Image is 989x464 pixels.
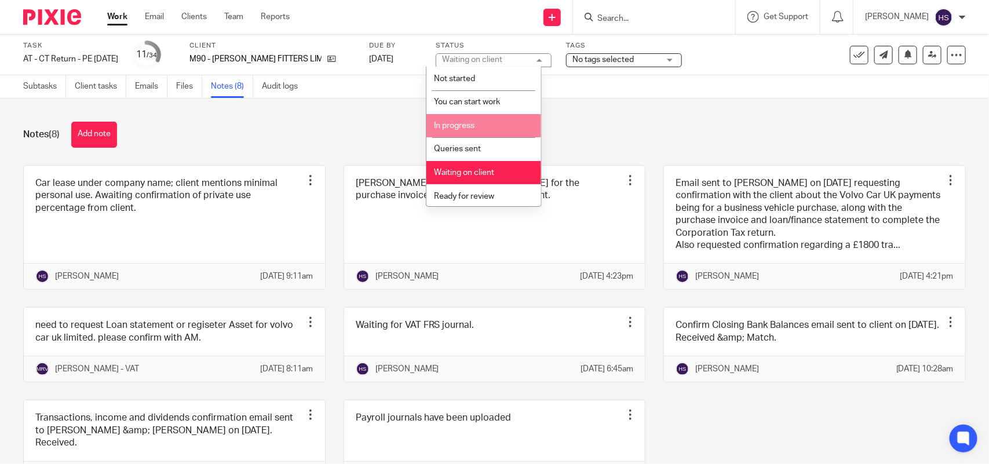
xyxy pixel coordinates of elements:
a: Files [176,75,202,98]
p: [PERSON_NAME] [55,271,119,282]
label: Due by [369,41,421,50]
span: In progress [434,122,475,130]
span: You can start work [434,98,500,106]
img: svg%3E [35,269,49,283]
img: svg%3E [935,8,953,27]
div: Waiting on client [442,56,502,64]
p: [DATE] 4:21pm [900,271,954,282]
img: svg%3E [676,269,689,283]
a: Notes (8) [211,75,253,98]
a: Email [145,11,164,23]
p: [DATE] 4:23pm [580,271,633,282]
a: Team [224,11,243,23]
label: Status [436,41,552,50]
p: [PERSON_NAME] [695,363,759,375]
img: svg%3E [676,362,689,376]
button: Add note [71,122,117,148]
span: Not started [434,75,475,83]
p: [PERSON_NAME] [375,363,439,375]
a: Work [107,11,127,23]
a: Subtasks [23,75,66,98]
span: Queries sent [434,145,481,153]
div: 11 [136,48,157,61]
small: /34 [147,52,157,59]
a: Client tasks [75,75,126,98]
input: Search [596,14,700,24]
span: No tags selected [572,56,634,64]
p: [PERSON_NAME] [375,271,439,282]
p: [PERSON_NAME] - VAT [55,363,139,375]
span: (8) [49,130,60,139]
p: [DATE] 8:11am [261,363,313,375]
div: AT - CT Return - PE 28-02-2025 [23,53,118,65]
span: Waiting on client [434,169,494,177]
p: M90 - [PERSON_NAME] FITTERS LIMITED [189,53,322,65]
span: Ready for review [434,192,494,200]
label: Client [189,41,355,50]
label: Tags [566,41,682,50]
img: svg%3E [35,362,49,376]
span: Get Support [764,13,808,21]
p: [PERSON_NAME] [695,271,759,282]
a: Audit logs [262,75,306,98]
span: [DATE] [369,55,393,63]
div: AT - CT Return - PE [DATE] [23,53,118,65]
img: svg%3E [356,269,370,283]
label: Task [23,41,118,50]
img: svg%3E [356,362,370,376]
p: [PERSON_NAME] [865,11,929,23]
p: [DATE] 6:45am [581,363,633,375]
img: Pixie [23,9,81,25]
p: [DATE] 10:28am [896,363,954,375]
h1: Notes [23,129,60,141]
a: Clients [181,11,207,23]
a: Emails [135,75,167,98]
p: [DATE] 9:11am [261,271,313,282]
a: Reports [261,11,290,23]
